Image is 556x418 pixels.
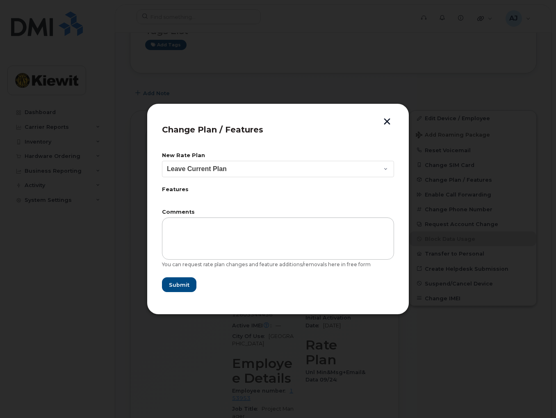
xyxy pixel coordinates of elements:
div: You can request rate plan changes and feature additions/removals here in free form [162,261,394,268]
label: New Rate Plan [162,153,394,158]
span: Change Plan / Features [162,125,263,135]
button: Submit [162,277,196,292]
iframe: Messenger Launcher [520,382,550,412]
label: Comments [162,210,394,215]
span: Submit [169,281,189,289]
label: Features [162,187,394,192]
